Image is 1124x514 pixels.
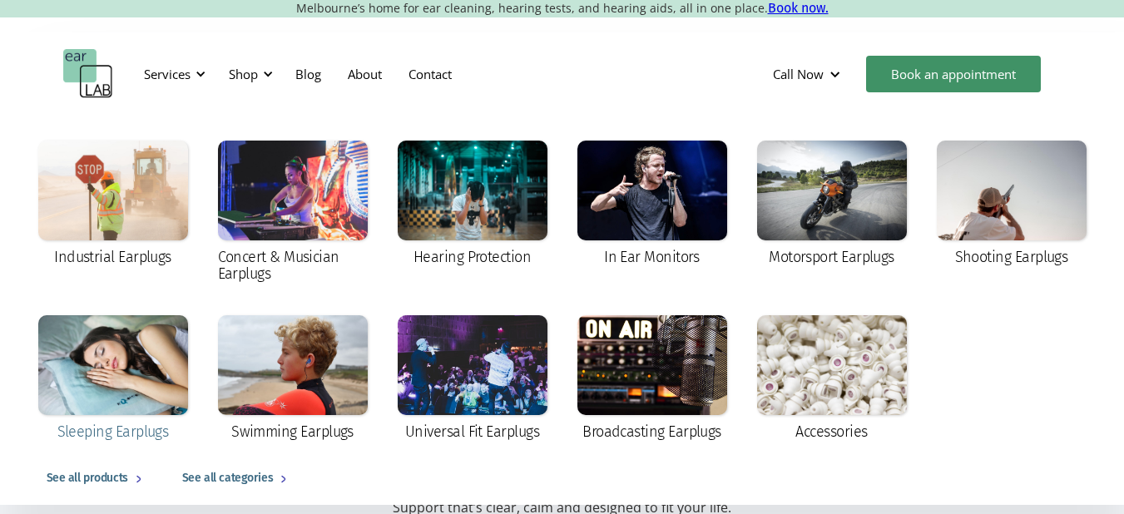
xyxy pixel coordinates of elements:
div: Universal Fit Earplugs [405,423,539,440]
div: See all categories [182,468,273,488]
a: About [334,50,395,98]
a: Sleeping Earplugs [30,307,196,452]
a: Concert & Musician Earplugs [210,132,376,294]
a: Accessories [749,307,915,452]
a: Shooting Earplugs [928,132,1095,277]
a: Motorsport Earplugs [749,132,915,277]
div: Accessories [795,423,867,440]
a: Contact [395,50,465,98]
div: Shop [219,49,278,99]
a: Book an appointment [866,56,1041,92]
div: Industrial Earplugs [54,249,171,265]
div: See all products [47,468,128,488]
a: See all categories [166,452,310,505]
a: Swimming Earplugs [210,307,376,452]
div: Call Now [760,49,858,99]
a: Broadcasting Earplugs [569,307,735,452]
a: In Ear Monitors [569,132,735,277]
div: Shooting Earplugs [955,249,1068,265]
a: Universal Fit Earplugs [389,307,556,452]
div: Services [144,66,191,82]
a: Blog [282,50,334,98]
a: home [63,49,113,99]
a: Industrial Earplugs [30,132,196,277]
div: In Ear Monitors [604,249,700,265]
div: Concert & Musician Earplugs [218,249,368,282]
div: Services [134,49,210,99]
a: See all products [30,452,166,505]
div: Shop [229,66,258,82]
div: Hearing Protection [413,249,531,265]
a: Hearing Protection [389,132,556,277]
div: Sleeping Earplugs [57,423,169,440]
div: Swimming Earplugs [231,423,354,440]
div: Call Now [773,66,824,82]
div: Motorsport Earplugs [769,249,894,265]
div: Broadcasting Earplugs [582,423,721,440]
